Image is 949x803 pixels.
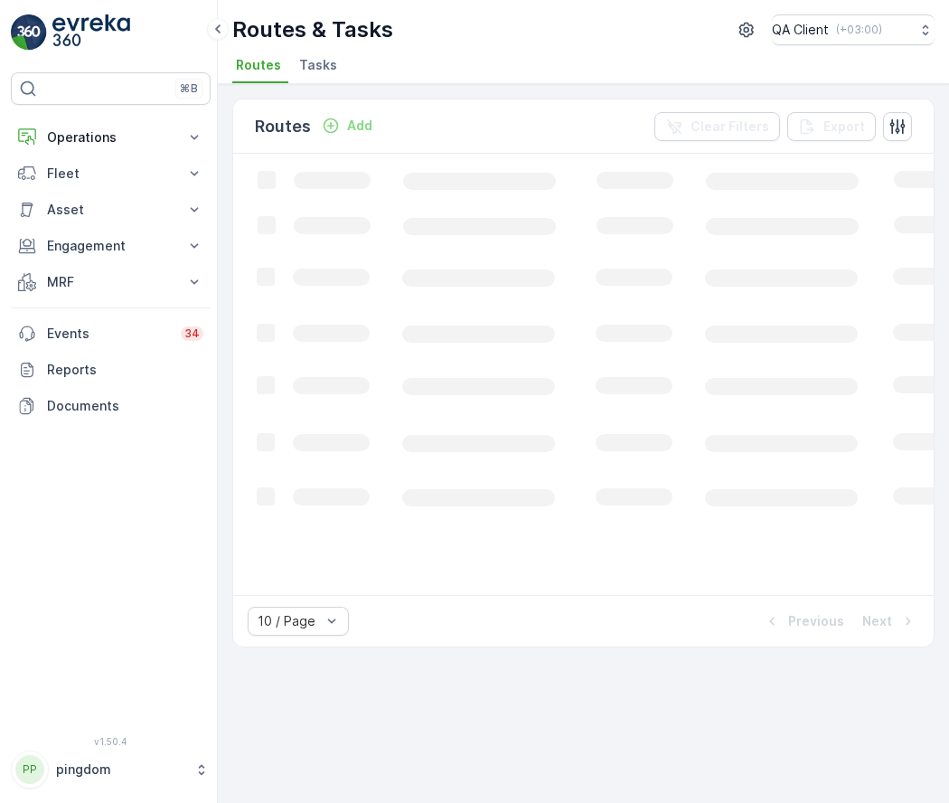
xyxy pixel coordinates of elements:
span: v 1.50.4 [11,736,211,747]
button: Export [787,112,876,141]
p: Clear Filters [691,118,769,136]
p: Next [862,612,892,630]
button: Operations [11,119,211,156]
p: Asset [47,201,174,219]
p: Routes & Tasks [232,15,393,44]
button: Asset [11,192,211,228]
img: logo [11,14,47,51]
span: Tasks [299,56,337,74]
button: Fleet [11,156,211,192]
div: PP [15,755,44,784]
button: PPpingdom [11,751,211,789]
p: Reports [47,361,203,379]
p: 34 [184,326,200,341]
p: Fleet [47,165,174,183]
p: Add [347,117,372,135]
p: Previous [788,612,844,630]
span: Routes [236,56,281,74]
a: Documents [11,388,211,424]
button: Previous [761,610,846,632]
img: logo_light-DOdMpM7g.png [52,14,130,51]
a: Reports [11,352,211,388]
p: Operations [47,128,174,146]
button: QA Client(+03:00) [772,14,935,45]
a: Events34 [11,316,211,352]
p: QA Client [772,21,829,39]
button: Engagement [11,228,211,264]
p: Routes [255,114,311,139]
p: ⌘B [180,81,198,96]
p: Engagement [47,237,174,255]
p: Events [47,325,170,343]
p: Export [823,118,865,136]
button: Add [315,115,380,137]
button: Clear Filters [654,112,780,141]
button: Next [860,610,919,632]
button: MRF [11,264,211,300]
p: MRF [47,273,174,291]
p: Documents [47,397,203,415]
p: pingdom [56,760,185,779]
p: ( +03:00 ) [836,23,882,37]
